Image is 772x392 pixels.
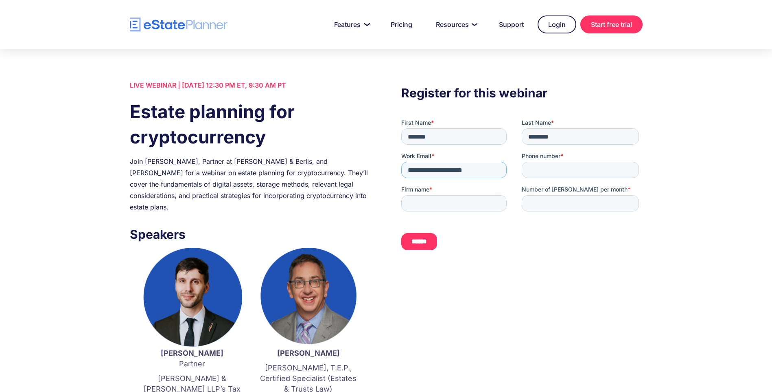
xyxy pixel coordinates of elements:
a: Start free trial [580,15,643,33]
h3: Register for this webinar [401,84,642,102]
iframe: Form 0 [401,119,642,257]
h3: Speakers [130,225,371,244]
a: home [130,18,227,32]
a: Support [489,16,534,33]
a: Login [538,15,576,33]
div: Join [PERSON_NAME], Partner at [PERSON_NAME] & Berlis, and [PERSON_NAME] for a webinar on estate ... [130,156,371,213]
strong: [PERSON_NAME] [161,349,223,357]
strong: [PERSON_NAME] [277,349,340,357]
a: Resources [426,16,485,33]
h1: Estate planning for cryptocurrency [130,99,371,150]
p: Partner [142,348,242,369]
a: Features [324,16,377,33]
div: LIVE WEBINAR | [DATE] 12:30 PM ET, 9:30 AM PT [130,79,371,91]
a: Pricing [381,16,422,33]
